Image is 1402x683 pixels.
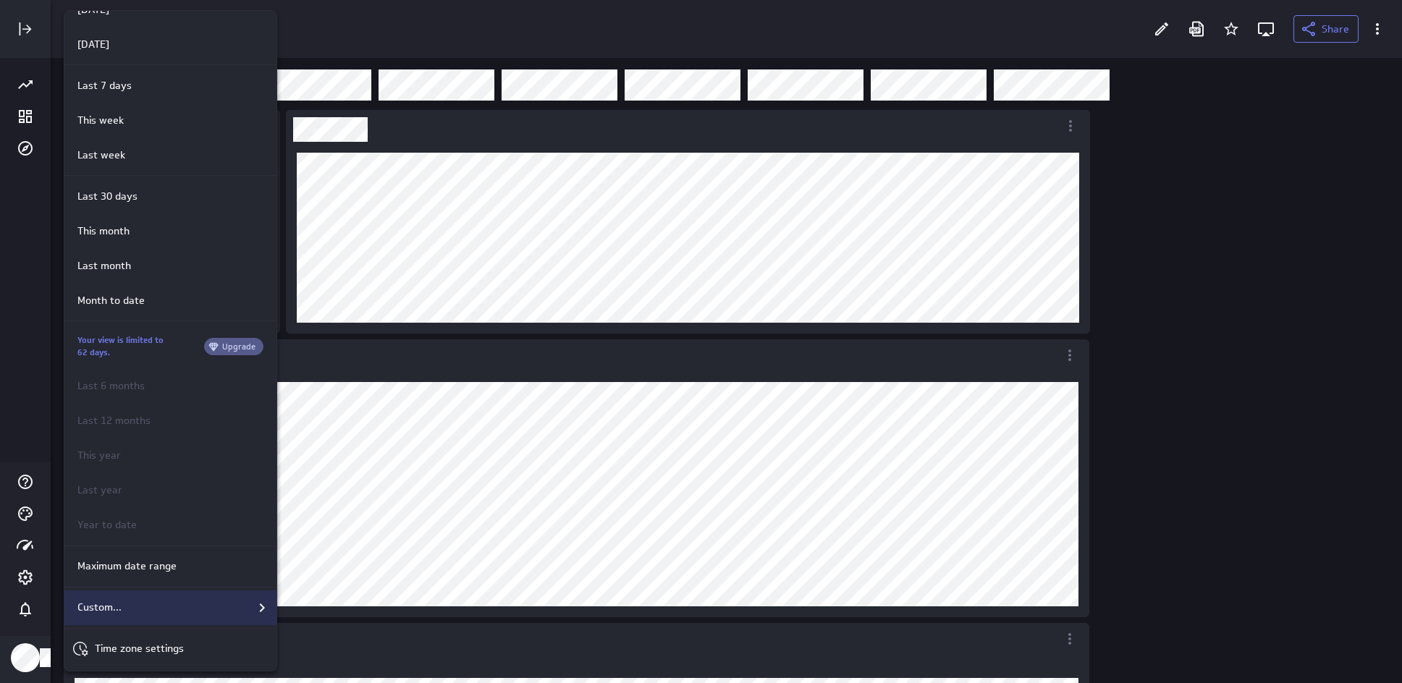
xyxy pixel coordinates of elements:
[77,483,122,498] p: Last year
[64,283,276,318] div: Month to date
[77,113,124,128] p: This week
[64,590,276,625] div: Custom...
[77,448,121,463] p: This year
[215,341,263,352] span: Upgrade
[64,632,276,666] div: Time zone settings
[77,413,151,428] p: Last 12 months
[77,559,177,574] p: Maximum date range
[64,213,276,248] div: This month
[77,37,109,52] p: [DATE]
[77,148,125,163] p: Last week
[64,473,276,508] div: Last year
[77,378,145,394] p: Last 6 months
[64,27,276,61] div: Yesterday
[77,334,171,359] p: Your view is limited to 62 days.
[64,103,276,137] div: This week
[64,179,276,213] div: Last 30 days
[77,78,132,93] p: Last 7 days
[64,137,276,172] div: Last week
[77,258,131,273] p: Last month
[77,517,137,533] p: Year to date
[64,438,276,473] div: This year
[77,189,138,204] p: Last 30 days
[77,224,130,239] p: This month
[77,293,145,308] p: Month to date
[64,549,276,584] div: Maximum date range
[64,508,276,543] div: Year to date
[64,369,276,404] div: Last 6 months
[64,248,276,283] div: Last month
[64,404,276,438] div: Last 12 months
[64,68,276,103] div: Last 7 days
[95,641,184,656] p: Time zone settings
[77,600,122,615] p: Custom...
